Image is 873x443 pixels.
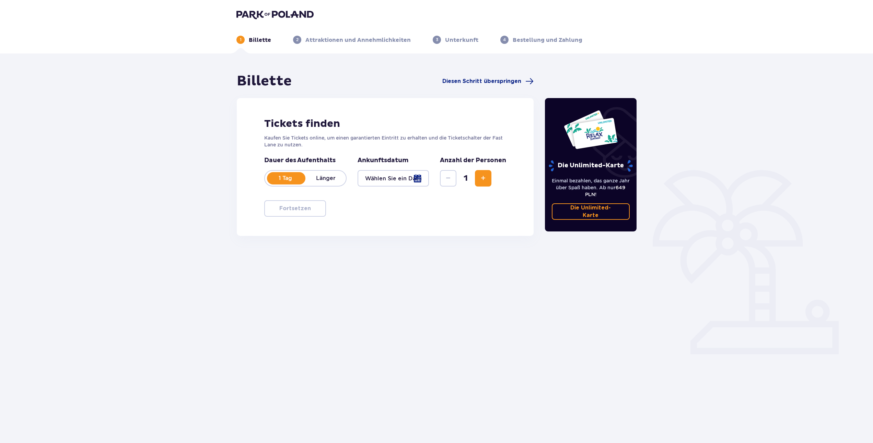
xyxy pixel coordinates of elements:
p: 2 [296,37,299,43]
p: 1 Tag [265,175,305,182]
p: Attraktionen und Annehmlichkeiten [305,36,411,44]
p: Länger [305,175,346,182]
p: Fortsetzen [279,205,311,212]
p: Billette [249,36,271,44]
p: Die Unlimited-Karte [563,204,619,219]
p: 1 [240,37,242,43]
h2: Tickets finden [264,117,506,130]
a: Diesen Schritt überspringen [442,77,534,85]
p: 4 [503,37,506,43]
h1: Billette [237,73,292,90]
p: Anzahl der Personen [440,156,506,165]
p: 3 [436,37,438,43]
a: Die Unlimited-Karte [552,203,630,220]
p: Unterkunft [445,36,478,44]
p: Dauer des Aufenthalts [264,156,347,165]
button: Abnehmen [440,170,456,187]
span: Diesen Schritt überspringen [442,77,521,85]
p: Kaufen Sie Tickets online, um einen garantierten Eintritt zu erhalten und die Ticketschalter der ... [264,134,506,148]
button: Fortsetzen [264,200,326,217]
p: Die Unlimited-Karte [548,160,633,172]
button: Zunahme [475,170,491,187]
span: 1 [458,173,474,183]
p: Ankunftsdatum [358,156,409,165]
img: Park of Poland logo [236,10,314,19]
p: Bestellung und Zahlung [513,36,582,44]
p: Einmal bezahlen, das ganze Jahr über Spaß haben. Ab nur [552,177,630,198]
